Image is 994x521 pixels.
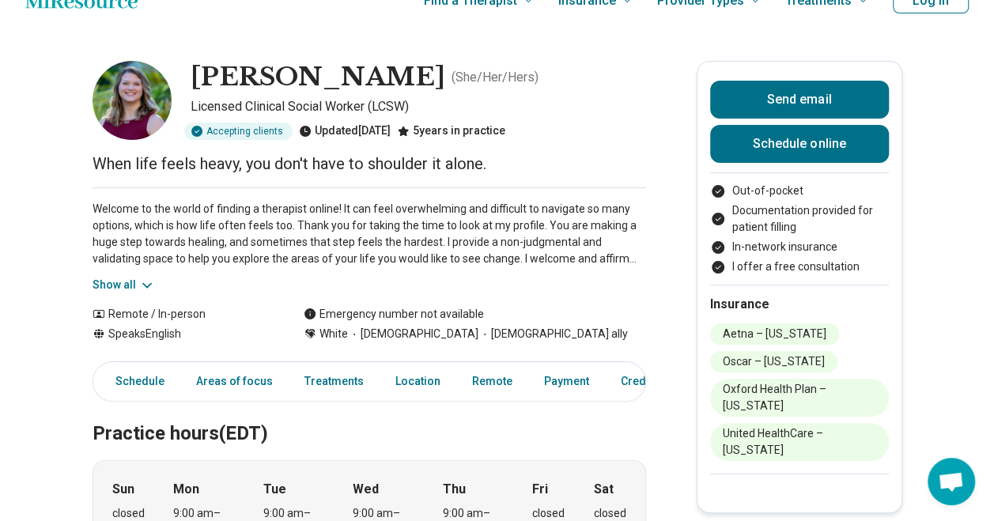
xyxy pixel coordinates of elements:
button: Show all [93,277,155,293]
div: Emergency number not available [304,306,484,323]
li: Oscar – [US_STATE] [710,351,837,372]
button: Send email [710,81,889,119]
strong: Mon [173,480,199,499]
div: Updated [DATE] [299,123,391,140]
a: Credentials [611,365,700,398]
span: [DEMOGRAPHIC_DATA] [348,326,478,342]
a: Payment [535,365,599,398]
h1: [PERSON_NAME] [191,61,445,94]
li: United HealthCare – [US_STATE] [710,423,889,461]
a: Schedule [96,365,174,398]
ul: Payment options [710,183,889,275]
div: 5 years in practice [397,123,505,140]
strong: Wed [353,480,379,499]
a: Remote [463,365,522,398]
strong: Sat [594,480,614,499]
span: [DEMOGRAPHIC_DATA] ally [478,326,628,342]
div: Accepting clients [184,123,293,140]
li: Aetna – [US_STATE] [710,323,839,345]
li: Oxford Health Plan – [US_STATE] [710,379,889,417]
div: Speaks English [93,326,272,342]
div: Remote / In-person [93,306,272,323]
span: White [319,326,348,342]
strong: Thu [443,480,466,499]
p: ( She/Her/Hers ) [452,68,539,87]
h2: Insurance [710,295,889,314]
a: Schedule online [710,125,889,163]
h2: Practice hours (EDT) [93,383,646,447]
img: Maris Young, Licensed Clinical Social Worker (LCSW) [93,61,172,140]
div: Open chat [928,458,975,505]
a: Location [386,365,450,398]
a: Areas of focus [187,365,282,398]
li: I offer a free consultation [710,259,889,275]
strong: Tue [263,480,286,499]
p: Welcome to the world of finding a therapist online! It can feel overwhelming and difficult to nav... [93,201,646,267]
li: In-network insurance [710,239,889,255]
p: When life feels heavy, you don't have to shoulder it alone. [93,153,646,175]
li: Documentation provided for patient filling [710,202,889,236]
a: Treatments [295,365,373,398]
strong: Sun [112,480,134,499]
p: Licensed Clinical Social Worker (LCSW) [191,97,646,116]
strong: Fri [532,480,548,499]
li: Out-of-pocket [710,183,889,199]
